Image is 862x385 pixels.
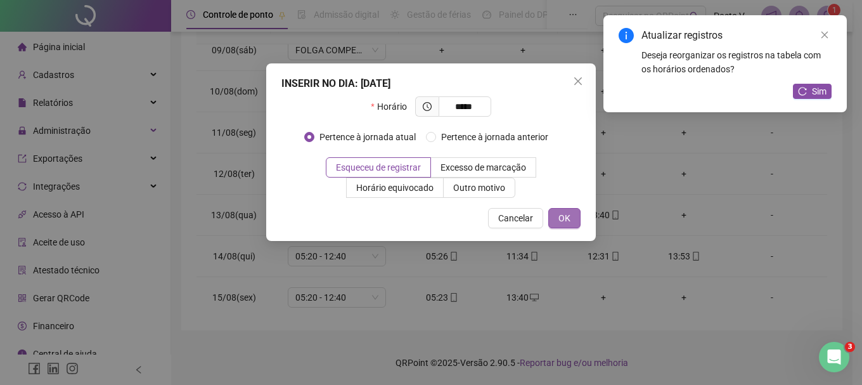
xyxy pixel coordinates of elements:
[619,28,634,43] span: info-circle
[548,208,581,228] button: OK
[845,342,855,352] span: 3
[488,208,543,228] button: Cancelar
[641,28,832,43] div: Atualizar registros
[336,162,421,173] span: Esqueceu de registrar
[423,102,432,111] span: clock-circle
[818,28,832,42] a: Close
[371,96,415,117] label: Horário
[573,76,583,86] span: close
[436,130,553,144] span: Pertence à jornada anterior
[498,211,533,225] span: Cancelar
[314,130,421,144] span: Pertence à jornada atual
[819,342,849,372] iframe: Intercom live chat
[568,71,588,91] button: Close
[441,162,526,173] span: Excesso de marcação
[281,76,581,91] div: INSERIR NO DIA : [DATE]
[820,30,829,39] span: close
[793,84,832,99] button: Sim
[453,183,505,193] span: Outro motivo
[812,84,827,98] span: Sim
[641,48,832,76] div: Deseja reorganizar os registros na tabela com os horários ordenados?
[356,183,434,193] span: Horário equivocado
[558,211,570,225] span: OK
[798,87,807,96] span: reload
